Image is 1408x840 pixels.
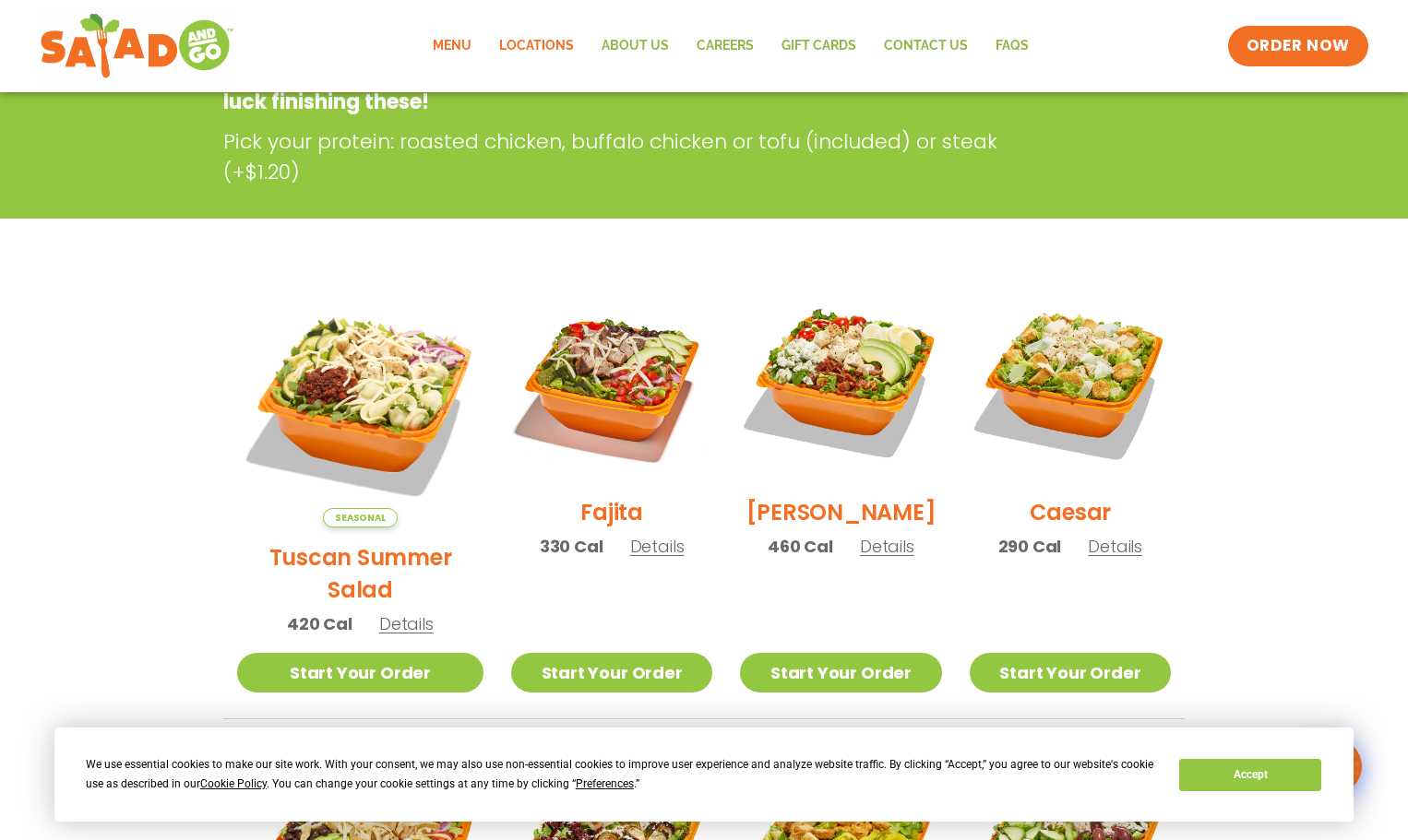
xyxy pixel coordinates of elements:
span: Seasonal [323,508,398,527]
nav: Menu [419,25,1043,67]
a: Menu [419,25,485,67]
a: Start Your Order [237,653,483,692]
span: Preferences [576,777,634,790]
a: Locations [485,25,588,67]
div: We use essential cookies to make our site work. With your consent, we may also use non-essential ... [86,755,1157,794]
a: Start Your Order [740,653,941,692]
span: 290 Cal [998,534,1062,559]
a: Contact Us [870,25,982,67]
span: Cookie Policy [200,777,267,790]
img: Product photo for Fajita Salad [511,281,712,482]
img: new-SAG-logo-768×292 [40,9,234,83]
a: Start Your Order [970,653,1171,692]
span: 460 Cal [768,534,833,559]
button: Accept [1179,759,1321,791]
img: Product photo for Tuscan Summer Salad [237,281,483,527]
img: Product photo for Caesar Salad [970,281,1171,482]
span: Details [860,535,914,558]
img: Product photo for Cobb Salad [740,281,941,482]
p: Pick your protein: roasted chicken, buffalo chicken or tofu (included) or steak (+$1.20) [223,126,1044,187]
span: ORDER NOW [1247,35,1350,57]
span: 330 Cal [540,534,603,559]
a: GIFT CARDS [768,25,870,67]
span: Details [630,535,685,558]
a: Start Your Order [511,653,712,692]
div: Cookie Consent Prompt [54,728,1354,822]
a: Careers [683,25,768,67]
a: ORDER NOW [1228,26,1368,66]
h2: Tuscan Summer Salad [237,541,483,606]
a: About Us [588,25,683,67]
span: Details [379,612,434,635]
a: FAQs [982,25,1043,67]
h2: Fajita [580,496,643,528]
h2: Caesar [1030,496,1112,528]
span: 420 Cal [287,611,352,636]
h2: [PERSON_NAME] [746,496,937,528]
span: Details [1088,535,1142,558]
